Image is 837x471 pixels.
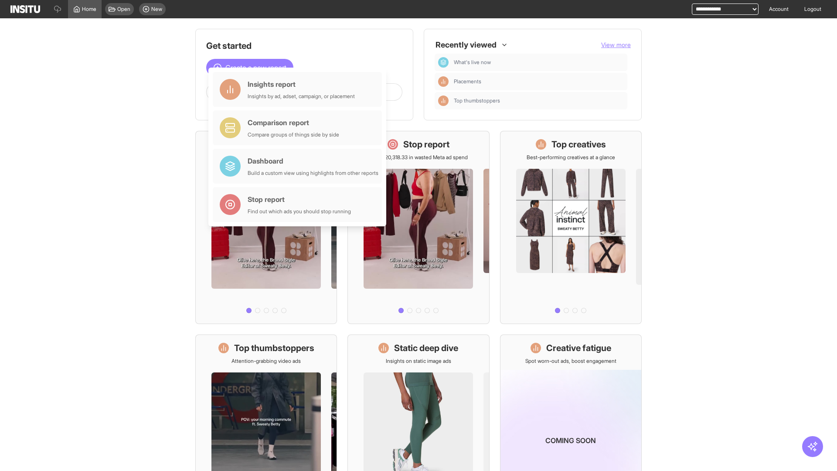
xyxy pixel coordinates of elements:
p: Save £20,318.33 in wasted Meta ad spend [369,154,468,161]
span: Placements [454,78,481,85]
a: What's live nowSee all active ads instantly [195,131,337,324]
div: Dashboard [438,57,449,68]
p: Best-performing creatives at a glance [527,154,615,161]
div: Insights by ad, adset, campaign, or placement [248,93,355,100]
span: What's live now [454,59,624,66]
span: View more [601,41,631,48]
a: Top creativesBest-performing creatives at a glance [500,131,642,324]
p: Insights on static image ads [386,358,451,365]
a: Stop reportSave £20,318.33 in wasted Meta ad spend [347,131,489,324]
h1: Static deep dive [394,342,458,354]
span: Top thumbstoppers [454,97,500,104]
button: View more [601,41,631,49]
h1: Top creatives [551,138,606,150]
div: Build a custom view using highlights from other reports [248,170,378,177]
span: What's live now [454,59,491,66]
h1: Top thumbstoppers [234,342,314,354]
div: Insights [438,76,449,87]
button: Create a new report [206,59,293,76]
div: Comparison report [248,117,339,128]
span: Top thumbstoppers [454,97,624,104]
div: Dashboard [248,156,378,166]
span: Open [117,6,130,13]
span: Home [82,6,96,13]
span: Placements [454,78,624,85]
h1: Get started [206,40,402,52]
span: New [151,6,162,13]
img: Logo [10,5,40,13]
div: Stop report [248,194,351,205]
p: Attention-grabbing video ads [231,358,301,365]
div: Insights [438,96,449,106]
h1: Stop report [403,138,449,150]
div: Insights report [248,79,355,89]
div: Find out which ads you should stop running [248,208,351,215]
div: Compare groups of things side by side [248,131,339,138]
span: Create a new report [225,62,286,73]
